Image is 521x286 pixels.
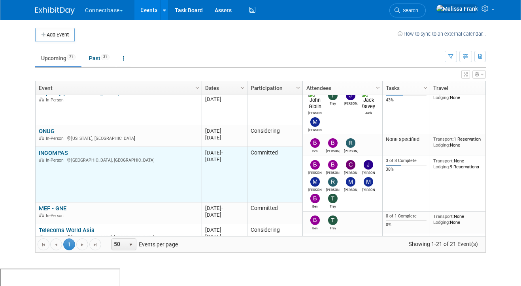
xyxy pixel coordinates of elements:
[386,97,427,103] div: 43%
[102,238,186,250] span: Events per page
[205,134,244,141] div: [DATE]
[308,91,322,110] img: John Giblin
[386,81,425,95] a: Tasks
[240,85,246,91] span: Column Settings
[386,136,427,143] div: None specified
[310,160,320,170] img: Brian Maggiacomo
[39,234,198,240] div: [GEOGRAPHIC_DATA], [GEOGRAPHIC_DATA]
[308,127,322,132] div: Mary Ann Rose
[433,235,490,247] div: None None
[421,81,430,93] a: Column Settings
[328,215,338,225] img: Trey Willis
[221,150,223,156] span: -
[433,136,490,148] div: 1 Reservation None
[295,85,301,91] span: Column Settings
[310,177,320,187] img: Mary Ann Rose
[364,177,373,187] img: Maria Sterck
[433,158,490,170] div: None 9 Reservations
[433,214,454,219] span: Transport:
[344,187,358,192] div: Matt Clark
[46,235,66,240] span: In-Person
[328,194,338,203] img: Trey Willis
[433,142,450,148] span: Lodging:
[39,81,196,95] a: Event
[386,235,427,242] div: None specified
[308,187,322,192] div: Mary Ann Rose
[326,187,340,192] div: Roger Castillo
[310,117,320,127] img: Mary Ann Rose
[35,51,81,66] a: Upcoming21
[194,85,200,91] span: Column Settings
[67,54,76,60] span: 21
[79,242,85,248] span: Go to the next page
[92,242,98,248] span: Go to the last page
[205,81,242,95] a: Dates
[205,233,244,240] div: [DATE]
[308,203,322,208] div: Ben Edmond
[221,128,223,134] span: -
[112,239,125,250] span: 50
[328,160,338,170] img: Brian Duffner
[306,235,379,242] div: None tagged
[39,235,44,239] img: In-Person Event
[400,8,418,13] span: Search
[362,187,376,192] div: Maria Sterck
[308,225,322,230] div: Ben Edmond
[251,81,297,95] a: Participation
[375,85,381,91] span: Column Settings
[39,89,119,96] a: Capacity [GEOGRAPHIC_DATA]
[326,100,340,105] div: Trey Willis
[308,148,322,153] div: Ben Edmond
[310,138,320,148] img: Ben Edmond
[39,128,55,135] a: ONUG
[433,164,450,170] span: Lodging:
[328,91,338,100] img: Trey Willis
[374,81,383,93] a: Column Settings
[362,170,376,175] div: John Reumann
[485,81,493,93] a: Column Settings
[306,81,377,95] a: Attendees
[362,110,376,115] div: Jack Davey
[346,160,355,170] img: Colleen Gallagher
[294,81,303,93] a: Column Settings
[39,149,68,156] a: INCOMPAS
[247,125,302,147] td: Considering
[398,31,486,37] a: How to sync to an external calendar...
[128,242,134,248] span: select
[422,85,429,91] span: Column Settings
[310,215,320,225] img: Ben Edmond
[46,213,66,218] span: In-Person
[247,202,302,224] td: Committed
[386,158,427,164] div: 3 of 8 Complete
[247,87,302,125] td: Committed
[402,238,485,250] span: Showing 1-21 of 21 Event(s)
[326,203,340,208] div: Trey Willis
[205,149,244,156] div: [DATE]
[35,28,75,42] button: Add Event
[247,147,302,202] td: Committed
[205,128,244,134] div: [DATE]
[433,214,490,225] div: None None
[221,90,223,95] span: -
[436,4,478,13] img: Melissa Frank
[386,214,427,219] div: 0 of 1 Complete
[39,156,198,163] div: [GEOGRAPHIC_DATA], [GEOGRAPHIC_DATA]
[433,158,454,164] span: Transport:
[39,227,94,234] a: Telecoms World Asia
[46,136,66,141] span: In-Person
[386,222,427,228] div: 0%
[433,81,488,95] a: Travel
[46,97,66,103] span: In-Person
[247,224,302,244] td: Considering
[40,242,47,248] span: Go to the first page
[50,238,62,250] a: Go to the previous page
[344,100,358,105] div: James Grant
[433,235,454,241] span: Transport:
[346,138,355,148] img: RICHARD LEVINE
[221,205,223,211] span: -
[35,7,75,15] img: ExhibitDay
[326,225,340,230] div: Trey Willis
[344,148,358,153] div: RICHARD LEVINE
[39,213,44,217] img: In-Person Event
[205,205,244,212] div: [DATE]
